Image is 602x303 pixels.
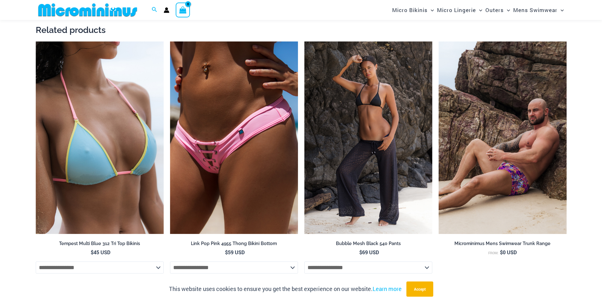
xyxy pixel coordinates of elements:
a: Link Pop Pink 4955 Bottom 01Link Pop Pink 4955 Bottom 02Link Pop Pink 4955 Bottom 02 [170,41,298,234]
span: Mens Swimwear [513,2,557,18]
a: OutersMenu ToggleMenu Toggle [484,2,512,18]
a: Bondi Chasing Summer 007 Trunk 08Bondi Safari Spice 007 Trunk 06Bondi Safari Spice 007 Trunk 06 [439,41,567,234]
span: $ [91,249,94,256]
a: Bubble Mesh Black 540 Pants [304,241,432,249]
span: $ [500,249,503,256]
h2: Microminimus Mens Swimwear Trunk Range [439,241,567,247]
bdi: 0 USD [500,249,517,256]
span: From: [488,251,498,255]
bdi: 69 USD [359,249,379,256]
bdi: 45 USD [91,249,110,256]
a: Mens SwimwearMenu ToggleMenu Toggle [512,2,565,18]
a: Learn more [373,285,402,293]
a: Micro LingerieMenu ToggleMenu Toggle [435,2,484,18]
span: Menu Toggle [476,2,482,18]
h2: Link Pop Pink 4955 Thong Bikini Bottom [170,241,298,247]
span: Micro Bikinis [392,2,428,18]
a: Tempest Multi Blue 312 Top 01Tempest Multi Blue 312 Top 456 Bottom 05Tempest Multi Blue 312 Top 4... [36,41,164,234]
h2: Tempest Multi Blue 312 Tri Top Bikinis [36,241,164,247]
span: Menu Toggle [428,2,434,18]
img: MM SHOP LOGO FLAT [36,3,140,17]
span: Outers [485,2,504,18]
a: Microminimus Mens Swimwear Trunk Range [439,241,567,249]
a: Tempest Multi Blue 312 Tri Top Bikinis [36,241,164,249]
img: Link Pop Pink 4955 Bottom 01 [170,41,298,234]
a: Search icon link [152,6,157,14]
a: Bubble Mesh Black 540 Pants 01Bubble Mesh Black 540 Pants 03Bubble Mesh Black 540 Pants 03 [304,41,432,234]
h2: Bubble Mesh Black 540 Pants [304,241,432,247]
p: This website uses cookies to ensure you get the best experience on our website. [169,284,402,294]
span: $ [359,249,362,256]
span: Micro Lingerie [437,2,476,18]
img: Bubble Mesh Black 540 Pants 01 [304,41,432,234]
img: Bondi Safari Spice 007 Trunk 06 [439,41,567,234]
h2: Related products [36,24,567,35]
span: Menu Toggle [557,2,564,18]
a: Link Pop Pink 4955 Thong Bikini Bottom [170,241,298,249]
bdi: 59 USD [225,249,245,256]
img: Tempest Multi Blue 312 Top 01 [36,41,164,234]
span: Menu Toggle [504,2,510,18]
a: Account icon link [164,7,169,13]
span: $ [225,249,228,256]
a: Micro BikinisMenu ToggleMenu Toggle [391,2,435,18]
nav: Site Navigation [390,1,567,19]
a: View Shopping Cart, empty [176,3,190,17]
button: Accept [406,281,433,297]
